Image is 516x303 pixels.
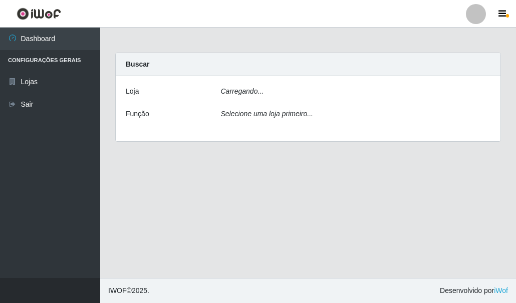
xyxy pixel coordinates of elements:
i: Selecione uma loja primeiro... [221,110,313,118]
label: Loja [126,86,139,97]
img: CoreUI Logo [17,8,61,20]
span: Desenvolvido por [440,285,508,296]
label: Função [126,109,149,119]
i: Carregando... [221,87,264,95]
strong: Buscar [126,60,149,68]
span: © 2025 . [108,285,149,296]
a: iWof [494,286,508,294]
span: IWOF [108,286,127,294]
